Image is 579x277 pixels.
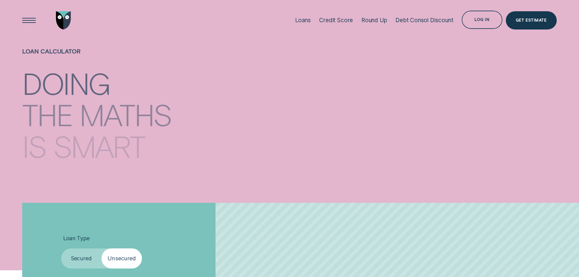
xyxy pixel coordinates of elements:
[462,11,502,29] button: Log in
[395,17,453,24] div: Debt Consol Discount
[79,100,171,129] div: maths
[102,248,142,269] label: Unsecured
[319,17,353,24] div: Credit Score
[20,11,38,29] button: Open Menu
[56,11,71,29] img: Wisr
[22,132,46,160] div: is
[22,100,72,129] div: the
[53,132,145,160] div: smart
[22,48,198,66] h1: Loan Calculator
[61,248,102,269] label: Secured
[63,235,89,242] span: Loan Type
[506,11,557,29] a: Get Estimate
[295,17,311,24] div: Loans
[22,64,198,149] h4: Doing the maths is smart
[22,69,110,97] div: Doing
[361,17,387,24] div: Round Up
